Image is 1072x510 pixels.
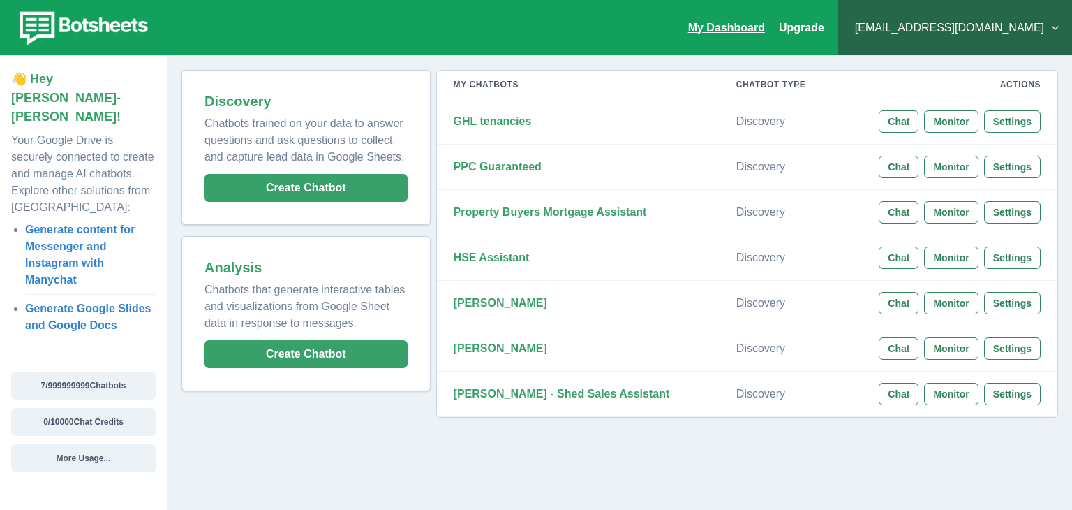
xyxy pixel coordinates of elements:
button: Chat [879,383,918,405]
button: Monitor [924,201,978,224]
h2: Analysis [204,259,408,276]
button: Create Chatbot [204,340,408,368]
a: Upgrade [779,22,824,34]
p: Discovery [736,342,819,356]
button: Settings [984,383,1041,405]
button: Monitor [924,383,978,405]
button: Settings [984,337,1041,360]
strong: GHL tenancies [454,115,532,127]
button: Chat [879,337,918,360]
strong: [PERSON_NAME] [454,297,547,309]
p: Your Google Drive is securely connected to create and manage AI chatbots. Explore other solutions... [11,126,156,216]
a: My Dashboard [688,22,765,34]
strong: PPC Guaranteed [454,161,542,173]
button: Chat [879,292,918,314]
strong: [PERSON_NAME] - Shed Sales Assistant [454,388,670,400]
button: More Usage... [11,444,156,472]
button: Monitor [924,247,978,269]
p: Discovery [736,296,819,310]
button: 7/999999999Chatbots [11,372,156,400]
button: Create Chatbot [204,174,408,202]
button: Chat [879,110,918,133]
p: 👋 Hey [PERSON_NAME]-[PERSON_NAME]! [11,70,156,126]
button: Monitor [924,110,978,133]
strong: [PERSON_NAME] [454,342,547,354]
button: Monitor [924,156,978,178]
button: Settings [984,156,1041,178]
p: Discovery [736,387,819,401]
button: 0/10000Chat Credits [11,408,156,436]
h2: Discovery [204,93,408,110]
th: Chatbot Type [720,71,836,99]
strong: HSE Assistant [454,252,530,263]
a: Generate Google Slides and Google Docs [25,303,151,331]
button: Settings [984,110,1041,133]
button: Settings [984,292,1041,314]
p: Discovery [736,205,819,219]
button: Chat [879,247,918,269]
button: Monitor [924,337,978,360]
button: Chat [879,201,918,224]
img: botsheets-logo.png [11,8,152,48]
a: Generate content for Messenger and Instagram with Manychat [25,224,135,286]
p: Discovery [736,115,819,129]
button: Monitor [924,292,978,314]
button: Chat [879,156,918,178]
th: Actions [836,71,1057,99]
p: Chatbots that generate interactive tables and visualizations from Google Sheet data in response t... [204,276,408,332]
p: Chatbots trained on your data to answer questions and ask questions to collect and capture lead d... [204,110,408,166]
th: My Chatbots [437,71,720,99]
strong: Property Buyers Mortgage Assistant [454,206,647,218]
p: Discovery [736,251,819,265]
button: Settings [984,201,1041,224]
button: [EMAIL_ADDRESS][DOMAIN_NAME] [849,14,1061,42]
p: Discovery [736,160,819,174]
button: Settings [984,247,1041,269]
